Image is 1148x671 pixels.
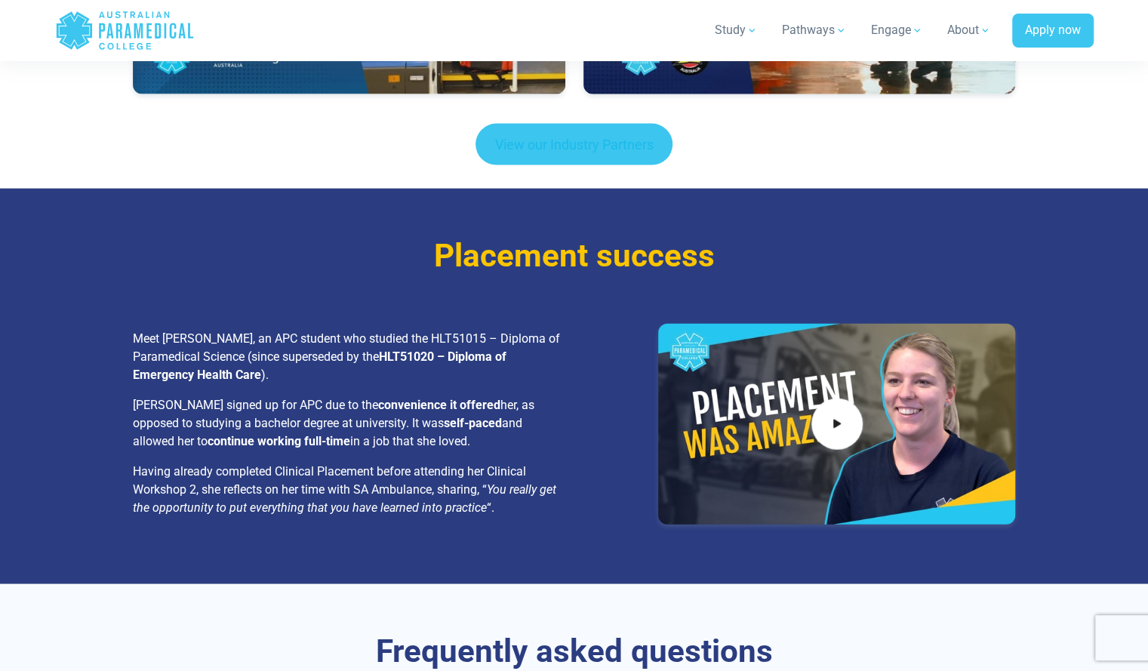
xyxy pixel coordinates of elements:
a: View our Industry Partners [476,124,673,165]
span: Meet [PERSON_NAME], an APC student who studied the HLT51015 – Diploma of Paramedical Science (sin... [133,331,560,364]
h3: Placement success [133,237,1016,275]
span: ). [261,368,269,382]
span: “. [487,500,494,515]
a: Australian Paramedical College [55,6,195,55]
h3: Frequently asked questions [133,633,1016,671]
span: [PERSON_NAME] signed up for APC due to the her, as opposed to studying a bachelor degree at unive... [133,398,534,448]
a: Apply now [1012,14,1094,48]
a: Study [706,9,767,51]
span: Having already completed Clinical Placement before attending her Clinical Workshop 2, she reflect... [133,464,526,497]
strong: convenience it offered [378,398,500,412]
a: About [938,9,1000,51]
span: You really get the opportunity to put everything that you have learned into practice [133,482,556,515]
strong: continue working full-time [208,434,350,448]
a: Engage [862,9,932,51]
strong: self-paced [444,416,502,430]
a: Pathways [773,9,856,51]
